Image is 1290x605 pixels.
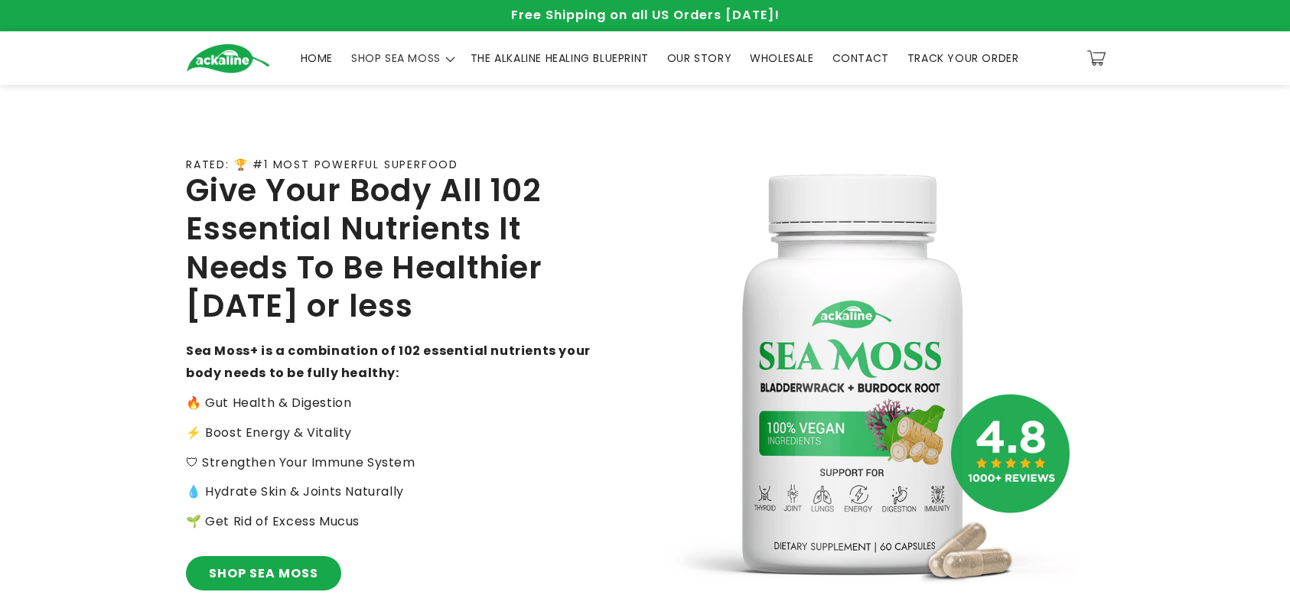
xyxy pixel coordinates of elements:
span: OUR STORY [667,51,731,65]
span: Free Shipping on all US Orders [DATE]! [511,6,780,24]
a: THE ALKALINE HEALING BLUEPRINT [461,42,658,74]
a: CONTACT [823,42,898,74]
p: 💧 Hydrate Skin & Joints Naturally [186,481,591,503]
a: TRACK YOUR ORDER [898,42,1028,74]
a: WHOLESALE [741,42,823,74]
p: 🔥 Gut Health & Digestion [186,392,591,415]
p: 🌱 Get Rid of Excess Mucus [186,511,591,533]
span: SHOP SEA MOSS [351,51,441,65]
a: OUR STORY [658,42,741,74]
img: Ackaline [186,44,270,73]
h2: Give Your Body All 102 Essential Nutrients It Needs To Be Healthier [DATE] or less [186,171,591,326]
a: SHOP SEA MOSS [186,556,341,590]
p: RATED: 🏆 #1 MOST POWERFUL SUPERFOOD [186,158,458,171]
span: HOME [301,51,333,65]
a: HOME [292,42,342,74]
summary: SHOP SEA MOSS [342,42,461,74]
p: 🛡 Strengthen Your Immune System [186,452,591,474]
p: ⚡️ Boost Energy & Vitality [186,422,591,444]
span: WHOLESALE [750,51,813,65]
strong: Sea Moss+ is a combination of 102 essential nutrients your body needs to be fully healthy: [186,342,591,382]
span: THE ALKALINE HEALING BLUEPRINT [471,51,649,65]
span: TRACK YOUR ORDER [907,51,1019,65]
span: CONTACT [832,51,889,65]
